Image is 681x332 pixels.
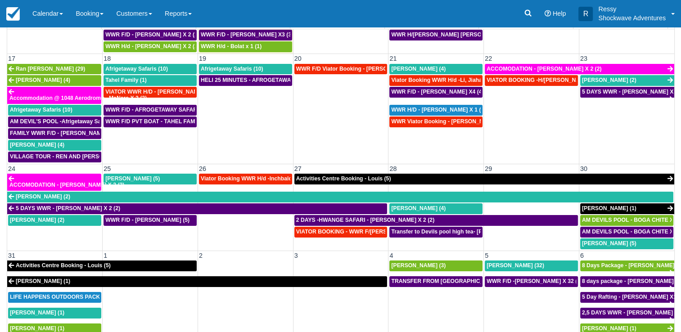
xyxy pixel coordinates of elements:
[391,31,524,38] span: WWR H/[PERSON_NAME] [PERSON_NAME] X 4 (4)
[389,64,483,75] a: [PERSON_NAME] (4)
[389,75,483,86] a: Viator Booking WWR H/d -Li, Jiahao X 2 (2)
[294,227,388,238] a: VIATOR BOOKING - WWR F/[PERSON_NAME], [PERSON_NAME] 4 (4)
[553,10,566,17] span: Help
[7,192,673,202] a: [PERSON_NAME] (2)
[10,107,72,113] span: Afrigetaway Safaris (10)
[105,43,199,49] span: WWR H/d - [PERSON_NAME] X 2 (2)
[7,276,387,287] a: [PERSON_NAME] (1)
[294,64,388,75] a: WWR F/D Viator Booking - [PERSON_NAME] X1 (1)
[10,118,129,125] span: AM DEVIL'S POOL -Afrigetaway Safaris X5 (5)
[201,175,358,182] span: Viator Booking WWR H/d -Inchbald [PERSON_NAME] X 4 (4)
[578,7,593,21] div: R
[104,105,197,116] a: WWR F/D - AFROGETAWAY SAFARIS X5 (5)
[487,262,544,269] span: [PERSON_NAME] (32)
[582,77,636,83] span: [PERSON_NAME] (2)
[389,227,483,238] a: Transfer to Devils pool high tea- [PERSON_NAME] X4 (4)
[7,165,16,172] span: 24
[104,174,197,184] a: [PERSON_NAME] (5)
[7,55,16,62] span: 17
[391,66,446,72] span: [PERSON_NAME] (4)
[8,308,101,319] a: [PERSON_NAME] (1)
[388,55,397,62] span: 21
[7,203,387,214] a: 5 DAYS WWR - [PERSON_NAME] X 2 (2)
[8,292,101,303] a: LIFE HAPPENS OUTDOORS PACKAGE (5)
[579,252,585,259] span: 6
[296,229,478,235] span: VIATOR BOOKING - WWR F/[PERSON_NAME], [PERSON_NAME] 4 (4)
[9,182,124,188] span: ACCOMODATION - [PERSON_NAME] X 2 (2)
[7,64,101,75] a: Ran [PERSON_NAME] (29)
[580,75,674,86] a: [PERSON_NAME] (2)
[104,30,197,40] a: WWR F/D - [PERSON_NAME] X 2 (2)
[105,66,168,72] span: Afrigetaway Safaris (10)
[104,215,197,226] a: WWR F/D - [PERSON_NAME] (5)
[294,215,578,226] a: 2 DAYS -HWANGE SAFARI - [PERSON_NAME] X 2 (2)
[9,95,147,101] span: Accommodation @ 1048 Aerodrome - MaNare X 2 (2)
[484,55,493,62] span: 22
[201,31,293,38] span: WWR F/D - [PERSON_NAME] X3 (3)
[8,128,101,139] a: FAMILY WWR F/D - [PERSON_NAME] X4 (4)
[580,276,674,287] a: 8 days package - [PERSON_NAME] X1 (1)
[293,55,302,62] span: 20
[198,55,207,62] span: 19
[199,75,292,86] a: HELI 25 MINUTES - AFROGETAWAY SAFARIS X5 (5)
[484,252,489,259] span: 5
[580,87,674,98] a: 5 DAYS WWR - [PERSON_NAME] X 2 (2)
[105,31,199,38] span: WWR F/D - [PERSON_NAME] X 2 (2)
[580,292,674,303] a: 5 Day Rafting - [PERSON_NAME] X1 (1)
[199,41,292,52] a: WWR H/d - Bolat x 1 (1)
[199,174,292,184] a: Viator Booking WWR H/d -Inchbald [PERSON_NAME] X 4 (4)
[103,252,108,259] span: 1
[142,21,156,28] span: Mon
[16,66,85,72] span: Ran [PERSON_NAME] (29)
[391,262,446,269] span: [PERSON_NAME] (3)
[580,238,673,249] a: [PERSON_NAME] (5)
[10,217,64,223] span: [PERSON_NAME] (2)
[103,165,112,172] span: 25
[391,205,446,211] span: [PERSON_NAME] (4)
[10,310,64,316] span: [PERSON_NAME] (1)
[580,260,674,271] a: 8 Days Package - [PERSON_NAME] (1)
[487,278,585,284] span: WWR F/D -[PERSON_NAME] X 32 (32)
[104,64,197,75] a: Afrigetaway Safaris (10)
[10,153,145,160] span: VILLAGE TOUR - REN AND [PERSON_NAME] X4 (4)
[582,205,636,211] span: [PERSON_NAME] (1)
[105,175,160,182] span: [PERSON_NAME] (5)
[6,7,20,21] img: checkfront-main-nav-mini-logo.png
[7,75,101,86] a: [PERSON_NAME] (4)
[296,66,429,72] span: WWR F/D Viator Booking - [PERSON_NAME] X1 (1)
[293,165,302,172] span: 27
[8,140,101,151] a: [PERSON_NAME] (4)
[389,87,483,98] a: WWR F/D - [PERSON_NAME] X4 (4)
[7,87,101,104] a: Accommodation @ 1048 Aerodrome - MaNare X 2 (2)
[201,77,336,83] span: HELI 25 MINUTES - AFROGETAWAY SAFARIS X5 (5)
[598,13,666,22] p: Shockwave Adventures
[579,165,588,172] span: 30
[293,252,299,259] span: 3
[545,10,551,17] i: Help
[580,308,674,319] a: 2,5 DAYS WWR - [PERSON_NAME] X1 (1)
[8,215,101,226] a: [PERSON_NAME] (2)
[388,252,394,259] span: 4
[391,229,539,235] span: Transfer to Devils pool high tea- [PERSON_NAME] X4 (4)
[389,117,483,127] a: WWR Viator Booking - [PERSON_NAME] X1 (1)
[8,117,101,127] a: AM DEVIL'S POOL -Afrigetaway Safaris X5 (5)
[199,30,292,40] a: WWR F/D - [PERSON_NAME] X3 (3)
[580,215,673,226] a: AM DEVILS POOL - BOGA CHITE X 1 (1)
[238,21,249,28] span: Tue
[615,21,625,28] span: Sat
[104,75,197,86] a: Tahel Family (1)
[201,43,262,49] span: WWR H/d - Bolat x 1 (1)
[582,325,636,332] span: [PERSON_NAME] (1)
[485,64,674,75] a: ACCOMODATION - [PERSON_NAME] X 2 (2)
[103,55,112,62] span: 18
[487,66,601,72] span: ACCOMODATION - [PERSON_NAME] X 2 (2)
[16,77,70,83] span: [PERSON_NAME] (4)
[580,227,673,238] a: AM DEVILS POOL - BOGA CHITE X 1 (1)
[199,64,292,75] a: Afrigetaway Safaris (10)
[389,30,483,40] a: WWR H/[PERSON_NAME] [PERSON_NAME] X 4 (4)
[7,260,197,271] a: Activities Centre Booking - Louis (5)
[16,278,70,284] span: [PERSON_NAME] (1)
[105,107,219,113] span: WWR F/D - AFROGETAWAY SAFARIS X5 (5)
[296,217,435,223] span: 2 DAYS -HWANGE SAFARI - [PERSON_NAME] X 2 (2)
[16,193,70,200] span: [PERSON_NAME] (2)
